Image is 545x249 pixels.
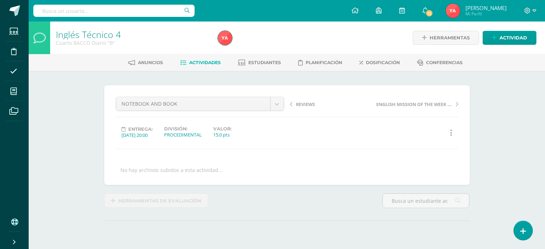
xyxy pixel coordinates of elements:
[430,31,470,44] span: Herramientas
[164,131,202,138] div: PROCEDIMENTAL
[56,29,209,39] h1: Inglés Técnico 4
[426,60,463,65] span: Conferencias
[413,31,479,45] a: Herramientas
[383,194,469,208] input: Busca un estudiante aquí...
[417,57,463,68] a: Conferencias
[359,57,400,68] a: Dosificación
[296,101,315,107] span: REVIEWS
[465,4,507,11] span: [PERSON_NAME]
[213,126,231,131] label: Valor:
[128,126,153,132] span: Entrega:
[374,100,458,107] a: ENGLISH MISSION OF THE WEEK #2
[56,39,209,46] div: Cuarto BACCO Diario 'B'
[290,100,374,107] a: REVIEWS
[483,31,536,45] a: Actividad
[120,167,223,173] div: No hay archivos subidos a esta actividad...
[218,31,232,45] img: 1cdec18536d9f5a5b7f2cbf939bcf624.png
[366,60,400,65] span: Dosificación
[425,9,433,17] span: 12
[118,194,201,207] span: Herramientas de evaluación
[121,132,153,138] div: [DATE] 20:00
[499,31,527,44] span: Actividad
[248,60,281,65] span: Estudiantes
[189,60,221,65] span: Actividades
[238,57,281,68] a: Estudiantes
[376,101,452,107] span: ENGLISH MISSION OF THE WEEK #2
[121,97,265,111] span: NOTEBOOK AND BOOK
[213,131,231,138] div: 15.0 pts
[465,11,507,17] span: Mi Perfil
[33,5,195,17] input: Busca un usuario...
[298,57,342,68] a: Planificación
[56,28,121,40] a: Inglés Técnico 4
[446,4,460,18] img: 1cdec18536d9f5a5b7f2cbf939bcf624.png
[138,60,163,65] span: Anuncios
[116,97,284,111] a: NOTEBOOK AND BOOK
[306,60,342,65] span: Planificación
[180,57,221,68] a: Actividades
[164,126,202,131] label: División:
[128,57,163,68] a: Anuncios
